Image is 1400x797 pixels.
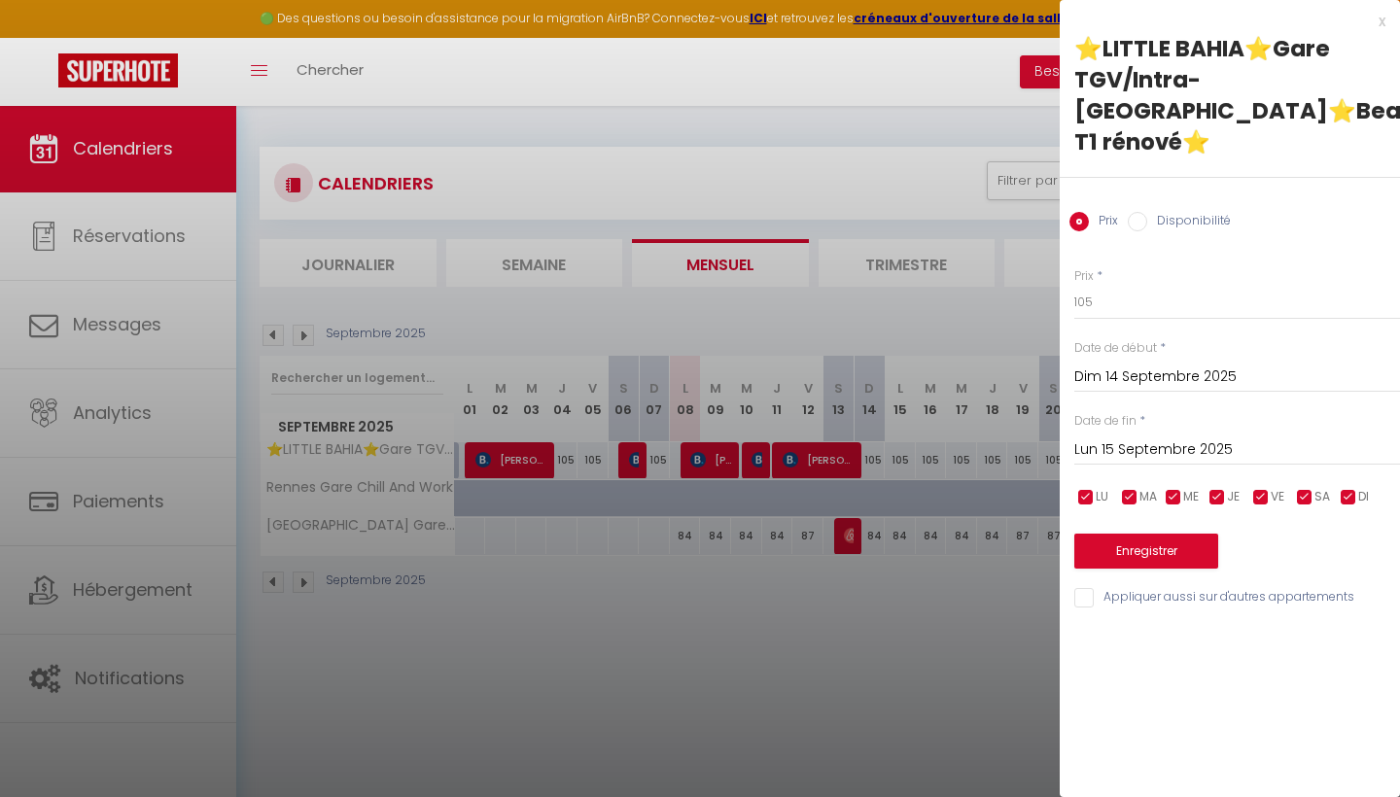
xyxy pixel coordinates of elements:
[1074,267,1094,286] label: Prix
[1183,488,1199,506] span: ME
[16,8,74,66] button: Ouvrir le widget de chat LiveChat
[1139,488,1157,506] span: MA
[1060,10,1385,33] div: x
[1314,488,1330,506] span: SA
[1074,33,1385,157] div: ⭐LITTLE BAHIA⭐Gare TGV/Intra-[GEOGRAPHIC_DATA]⭐Beau T1 rénové⭐
[1074,339,1157,358] label: Date de début
[1227,488,1240,506] span: JE
[1074,412,1137,431] label: Date de fin
[1074,534,1218,569] button: Enregistrer
[1096,488,1108,506] span: LU
[1147,212,1231,233] label: Disponibilité
[1271,488,1284,506] span: VE
[1089,212,1118,233] label: Prix
[1358,488,1369,506] span: DI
